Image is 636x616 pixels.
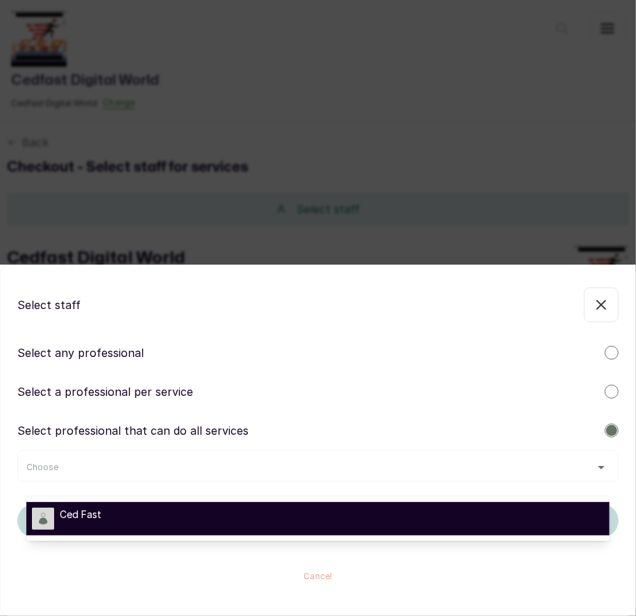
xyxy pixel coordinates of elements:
span: Ced Fast [60,508,101,522]
p: Select staff [17,297,81,313]
p: Select a professional per service [17,383,193,400]
ul: Choose [26,497,610,541]
img: staff image [32,508,54,530]
p: Select any professional [17,344,144,361]
button: Cancel [17,560,619,593]
button: Continue [17,504,619,538]
p: Select professional that can do all services [17,422,249,439]
span: Choose [26,462,58,473]
button: Choose [26,462,610,473]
